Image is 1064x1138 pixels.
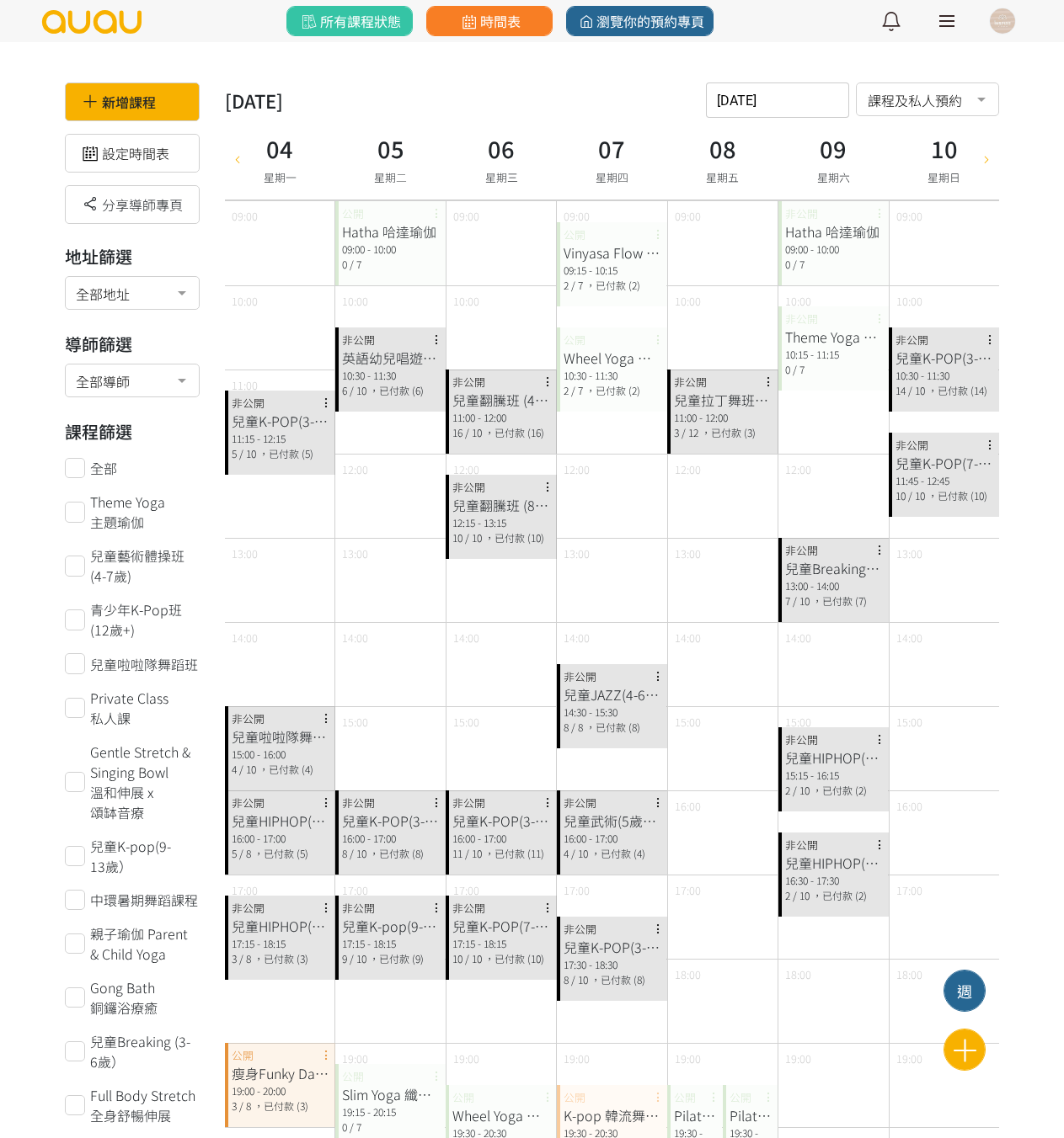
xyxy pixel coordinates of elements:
[232,762,237,776] span: 4
[465,846,482,860] span: / 10
[793,362,805,376] span: / 7
[342,936,439,951] div: 17:15 - 18:15
[342,257,347,271] span: 0
[566,6,714,36] a: 瀏覽你的預約專頁
[564,846,569,860] span: 4
[452,425,462,439] span: 16
[90,458,117,478] span: 全部
[674,410,771,425] div: 11:00 - 12:00
[785,593,790,608] span: 7
[90,923,199,964] span: 親子瑜伽 Parent & Child Yoga
[896,293,922,309] span: 10:00
[65,82,200,121] div: 新增課程
[675,461,701,477] span: 12:00
[793,257,805,271] span: / 7
[675,1050,701,1066] span: 19:00
[342,461,368,477] span: 12:00
[453,461,479,477] span: 12:00
[369,951,424,965] span: ，已付款 (9)
[350,383,366,397] span: / 10
[452,916,549,936] div: 兒童K-POP(7-12歲）
[793,888,810,902] span: / 10
[264,169,297,185] span: 星期一
[65,185,200,224] div: 分享導師專頁
[785,362,790,376] span: 0
[785,461,811,477] span: 12:00
[76,369,187,390] span: 全部導師
[452,831,549,846] div: 16:00 - 17:00
[675,208,701,224] span: 09:00
[342,368,439,383] div: 10:30 - 11:30
[928,488,987,503] span: ，已付款 (10)
[465,425,482,439] span: / 10
[564,348,660,368] div: Wheel Yoga 輪瑜伽
[232,831,329,846] div: 16:00 - 17:00
[896,798,922,814] span: 16:00
[40,10,143,34] img: logo.svg
[564,684,660,705] div: 兒童JAZZ(4-6歲）
[564,937,660,957] div: 兒童K-POP(3-6歲）
[342,916,439,936] div: 兒童K-pop(9-13歲）
[453,714,479,730] span: 15:00
[944,980,985,1002] div: 週
[259,762,313,776] span: ，已付款 (4)
[264,131,297,166] h3: 04
[596,131,628,166] h3: 07
[896,208,922,224] span: 09:00
[571,720,583,734] span: / 8
[908,488,925,503] span: / 10
[342,846,347,860] span: 8
[564,383,569,397] span: 2
[342,714,368,730] span: 15:00
[452,846,462,860] span: 11
[896,348,992,368] div: 兒童K-POP(3-6歲）
[785,630,811,646] span: 14:00
[232,630,258,646] span: 14:00
[76,281,187,302] span: 全部地址
[254,951,308,965] span: ，已付款 (3)
[868,88,987,109] span: 課程及私人預約
[342,951,347,965] span: 9
[682,425,698,439] span: / 12
[225,87,283,114] div: [DATE]
[812,783,867,797] span: ，已付款 (2)
[232,951,237,965] span: 3
[232,1083,329,1098] div: 19:00 - 20:00
[90,836,199,876] span: 兒童K-pop(9-13歲）
[896,368,992,383] div: 10:30 - 11:30
[232,377,258,393] span: 11:00
[785,327,882,347] div: Theme Yoga 主題瑜伽
[564,278,569,292] span: 2
[785,768,882,783] div: 15:15 - 16:15
[232,846,237,860] span: 5
[90,545,199,586] span: 兒童藝術體操班(4-7歲)
[342,882,368,898] span: 17:00
[785,293,811,309] span: 10:00
[564,831,660,846] div: 16:00 - 17:00
[564,972,569,986] span: 8
[674,390,771,410] div: 兒童拉丁舞班(4-7歲)
[485,131,518,166] h3: 06
[785,257,790,271] span: 0
[571,278,583,292] span: / 7
[232,747,329,762] div: 15:00 - 16:00
[232,1098,237,1113] span: 3
[453,293,479,309] span: 10:00
[452,951,462,965] span: 10
[453,208,479,224] span: 09:00
[232,811,329,831] div: 兒童HIPHOP(3-6歲)
[674,1105,716,1125] div: Pilates 普拉提
[342,1119,347,1134] span: 0
[896,966,922,982] span: 18:00
[452,1105,549,1125] div: Wheel Yoga 輪瑜伽
[232,431,329,446] div: 11:15 - 12:15
[564,368,660,383] div: 10:30 - 11:30
[564,957,660,972] div: 17:30 - 18:30
[452,495,549,515] div: 兒童翻騰班 (8歲+)
[90,654,198,674] span: 兒童啦啦隊舞蹈班
[564,461,590,477] span: 12:00
[484,846,544,860] span: ，已付款 (11)
[564,630,590,646] span: 14:00
[564,242,660,263] div: Vinyasa Flow 流瑜伽
[90,1085,199,1125] span: Full Body Stretch 全身舒暢伸展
